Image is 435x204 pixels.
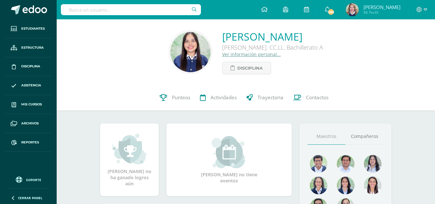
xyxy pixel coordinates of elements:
span: Mi Perfil [364,10,401,15]
a: Estudiantes [5,19,52,38]
img: 38d188cc98c34aa903096de2d1c9671e.png [364,177,382,194]
img: 484afa508d8d35e59a7ea9d5d4640c41.png [310,155,327,173]
span: Estructura [21,45,44,50]
span: Actividades [211,94,237,101]
span: Cerrar panel [18,196,43,200]
a: Actividades [195,85,241,111]
a: Punteos [155,85,195,111]
a: Ver información personal... [222,51,281,57]
a: Disciplina [5,57,52,76]
span: 568 [327,8,335,15]
div: [PERSON_NAME] no ha ganado logros aún [107,133,152,187]
a: Trayectoria [241,85,288,111]
a: Contactos [288,85,333,111]
span: Punteos [172,94,190,101]
img: 1e7bfa517bf798cc96a9d855bf172288.png [337,155,355,173]
div: [PERSON_NAME]. CC.LL. Bachillerato A [222,44,323,51]
a: Archivos [5,114,52,133]
img: d4e0c534ae446c0d00535d3bb96704e9.png [337,177,355,194]
img: event_small.png [212,136,247,168]
img: achievement_small.png [112,133,147,165]
a: Disciplina [222,62,271,74]
span: [PERSON_NAME] [364,4,401,10]
a: Maestros [307,128,345,145]
span: Disciplina [21,64,40,69]
img: 1934cc27df4ca65fd091d7882280e9dd.png [364,155,382,173]
a: Estructura [5,38,52,57]
a: Asistencia [5,76,52,95]
a: Mis cursos [5,95,52,114]
div: [PERSON_NAME] no tiene eventos [197,136,261,184]
img: c2726507a128705167d8b37523749e77.png [170,32,211,72]
span: Archivos [21,121,39,126]
a: Compañeros [345,128,383,145]
a: Reportes [5,133,52,152]
span: Estudiantes [21,26,45,31]
span: Soporte [26,178,41,182]
a: Soporte [8,175,49,184]
span: Disciplina [237,62,263,74]
span: Asistencia [21,83,41,88]
span: Trayectoria [258,94,283,101]
span: Mis cursos [21,102,42,107]
span: Reportes [21,140,39,145]
img: 68491b968eaf45af92dd3338bd9092c6.png [310,177,327,194]
img: c3ba4bc82f539d18ce1ea45118c47ae0.png [346,3,359,16]
a: [PERSON_NAME] [222,30,323,44]
span: Contactos [306,94,328,101]
input: Busca un usuario... [61,4,201,15]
